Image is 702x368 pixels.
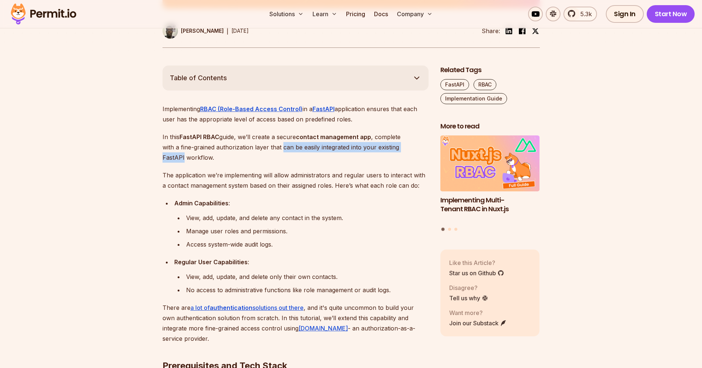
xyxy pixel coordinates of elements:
[170,73,227,83] span: Table of Contents
[449,294,488,302] a: Tell us why
[563,7,597,21] a: 5.3k
[179,133,219,141] strong: FastAPI RBAC
[440,135,540,223] li: 1 of 3
[440,196,540,214] h3: Implementing Multi-Tenant RBAC in Nuxt.js
[186,272,429,282] div: View, add, update, and delete only their own contacts.
[174,199,228,207] strong: Admin Capabilities
[186,213,429,223] div: View, add, update, and delete any contact in the system.
[181,27,224,35] p: [PERSON_NAME]
[163,23,224,39] a: [PERSON_NAME]
[449,269,504,277] a: Star us on Github
[518,26,527,35] img: facebook
[266,7,307,21] button: Solutions
[227,26,228,35] div: |
[174,198,429,208] div: :
[576,10,592,18] span: 5.3k
[163,66,429,91] button: Table of Contents
[440,93,507,104] a: Implementation Guide
[186,285,429,295] div: No access to administrative functions like role management or audit logs.
[647,5,695,23] a: Start Now
[474,79,496,90] a: RBAC
[440,66,540,75] h2: Related Tags
[482,26,500,35] li: Share:
[440,122,540,131] h2: More to read
[449,308,507,317] p: Want more?
[231,28,249,34] time: [DATE]
[174,257,429,267] div: :
[440,135,540,191] img: Implementing Multi-Tenant RBAC in Nuxt.js
[163,23,178,39] img: Uma Victor
[174,258,248,266] strong: Regular User Capabilities
[163,302,429,344] p: There are , and it's quite uncommon to build your own authentication solution from scratch. In th...
[606,5,644,23] a: Sign In
[7,1,80,26] img: Permit logo
[343,7,368,21] a: Pricing
[449,258,504,267] p: Like this Article?
[163,170,429,191] p: The application we’re implementing will allow administrators and regular users to interact with a...
[449,283,488,292] p: Disagree?
[441,227,445,231] button: Go to slide 1
[371,7,391,21] a: Docs
[163,104,429,124] p: Implementing in a application ensures that each user has the appropriate level of access based on...
[440,135,540,232] div: Posts
[312,105,335,113] a: FastAPI
[200,105,303,113] a: RBAC (Role-Based Access Control)
[504,26,513,35] img: linkedin
[440,79,469,90] a: FastAPI
[310,7,340,21] button: Learn
[163,132,429,163] p: In this guide, we’ll create a secure , complete with a fine-grained authorization layer that can ...
[449,319,507,328] a: Join our Substack
[186,226,429,236] div: Manage user roles and permissions.
[454,228,457,231] button: Go to slide 3
[186,239,429,250] div: Access system-wide audit logs.
[448,228,451,231] button: Go to slide 2
[440,135,540,223] a: Implementing Multi-Tenant RBAC in Nuxt.jsImplementing Multi-Tenant RBAC in Nuxt.js
[532,27,539,35] img: twitter
[210,304,252,311] strong: authentication
[298,325,348,332] a: [DOMAIN_NAME]
[191,304,304,311] a: a lot ofauthenticationsolutions out there
[394,7,436,21] button: Company
[296,133,371,141] strong: contact management app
